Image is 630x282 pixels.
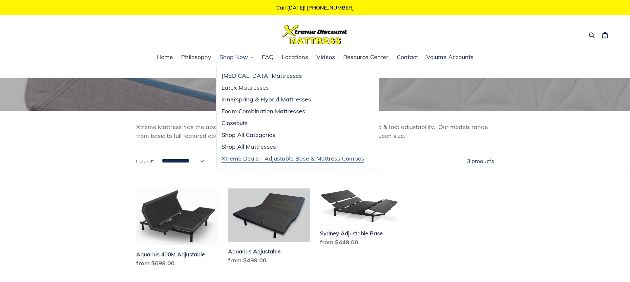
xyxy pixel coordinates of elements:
a: Home [153,53,176,62]
span: Shop All Categories [221,131,275,139]
a: Innerspring & Hybrid Mattresses [217,94,369,105]
span: Home [157,53,173,61]
p: Xtreme Mattress has the absolute best values for adjustable beds! All units have full head & foot... [136,122,494,140]
span: Latex Mattresses [221,84,269,92]
a: Philosophy [178,53,215,62]
span: Xtreme Deals - Adjustable Base & Mattress Combos [221,155,364,163]
span: Philosophy [181,53,211,61]
span: Resource Center [343,53,388,61]
a: Xtreme Deals - Adjustable Base & Mattress Combos [217,153,369,164]
span: 3 products [467,158,494,164]
a: Shop All Categories [217,129,369,141]
span: [MEDICAL_DATA] Mattresses [221,72,302,80]
img: Xtreme Discount Mattress [282,25,348,44]
a: [MEDICAL_DATA] Mattresses [217,70,369,82]
a: Locations [279,53,311,62]
a: Sydney Adjustable Base [320,188,402,249]
span: Contact [397,53,418,61]
span: Innerspring & Hybrid Mattresses [221,96,311,103]
span: Closeouts [221,119,248,127]
button: Shop Now [216,53,257,62]
a: FAQ [259,53,277,62]
span: Shop Now [220,53,248,61]
a: Resource Center [340,53,392,62]
span: FAQ [262,53,274,61]
a: Volume Accounts [423,53,477,62]
a: Foam Combination Mattresses [217,105,369,117]
a: Latex Mattresses [217,82,369,94]
a: Videos [313,53,338,62]
span: Foam Combination Mattresses [221,107,305,115]
a: Closeouts [217,117,369,129]
a: Shop All Mattresses [217,141,369,153]
label: Filter by [136,158,154,164]
a: Aquarius Adjustable [228,188,310,267]
span: Locations [282,53,308,61]
a: Contact [393,53,421,62]
span: Videos [316,53,335,61]
a: Aquarius 400M Adjustable [136,188,218,270]
span: Volume Accounts [426,53,473,61]
span: Shop All Mattresses [221,143,276,151]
